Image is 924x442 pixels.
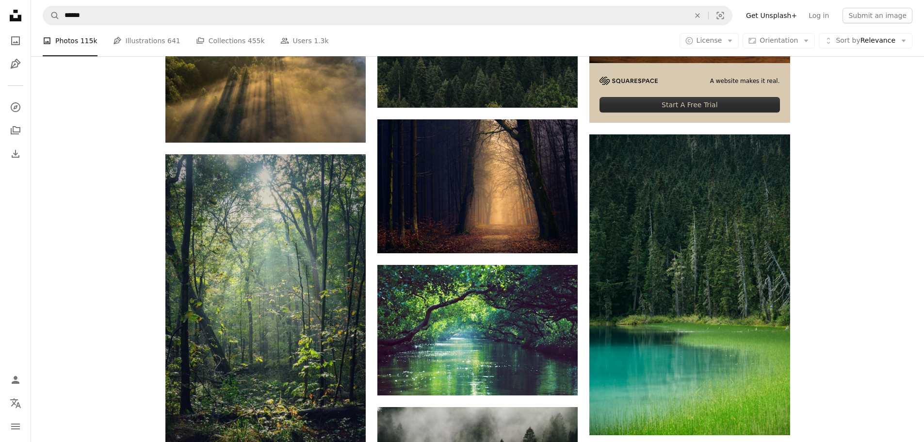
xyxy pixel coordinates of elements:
[843,8,912,23] button: Submit an image
[6,6,25,27] a: Home — Unsplash
[248,35,265,46] span: 455k
[687,6,708,25] button: Clear
[6,144,25,164] a: Download History
[836,36,860,44] span: Sort by
[600,97,779,113] div: Start A Free Trial
[680,33,739,49] button: License
[377,326,578,334] a: green trees beside body of water during daytime
[803,8,835,23] a: Log in
[6,417,25,436] button: Menu
[709,6,732,25] button: Visual search
[377,119,578,253] img: yellow lights between trees
[377,265,578,395] img: green trees beside body of water during daytime
[43,6,732,25] form: Find visuals sitewide
[6,31,25,50] a: Photos
[710,77,780,85] span: A website makes it real.
[165,9,366,142] img: an aerial view of a forest covered in fog
[165,300,366,309] a: green trees in forest during daytime
[743,33,815,49] button: Orientation
[819,33,912,49] button: Sort byRelevance
[600,77,658,85] img: file-1705255347840-230a6ab5bca9image
[113,25,180,56] a: Illustrations 641
[43,6,60,25] button: Search Unsplash
[165,71,366,80] a: an aerial view of a forest covered in fog
[6,370,25,390] a: Log in / Sign up
[589,280,790,289] a: forest and body of water
[280,25,329,56] a: Users 1.3k
[589,134,790,435] img: forest and body of water
[740,8,803,23] a: Get Unsplash+
[836,36,895,46] span: Relevance
[6,121,25,140] a: Collections
[6,393,25,413] button: Language
[760,36,798,44] span: Orientation
[314,35,328,46] span: 1.3k
[377,181,578,190] a: yellow lights between trees
[196,25,265,56] a: Collections 455k
[6,98,25,117] a: Explore
[167,35,180,46] span: 641
[697,36,722,44] span: License
[6,54,25,74] a: Illustrations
